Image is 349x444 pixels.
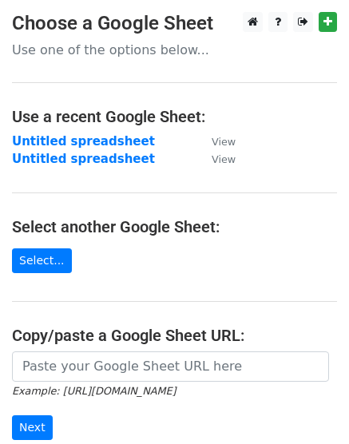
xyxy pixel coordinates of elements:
a: Untitled spreadsheet [12,134,155,149]
input: Paste your Google Sheet URL here [12,351,329,382]
h3: Choose a Google Sheet [12,12,337,35]
a: View [196,152,236,166]
input: Next [12,415,53,440]
small: View [212,136,236,148]
a: Select... [12,248,72,273]
a: View [196,134,236,149]
h4: Copy/paste a Google Sheet URL: [12,326,337,345]
small: View [212,153,236,165]
h4: Select another Google Sheet: [12,217,337,236]
h4: Use a recent Google Sheet: [12,107,337,126]
p: Use one of the options below... [12,42,337,58]
small: Example: [URL][DOMAIN_NAME] [12,385,176,397]
a: Untitled spreadsheet [12,152,155,166]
